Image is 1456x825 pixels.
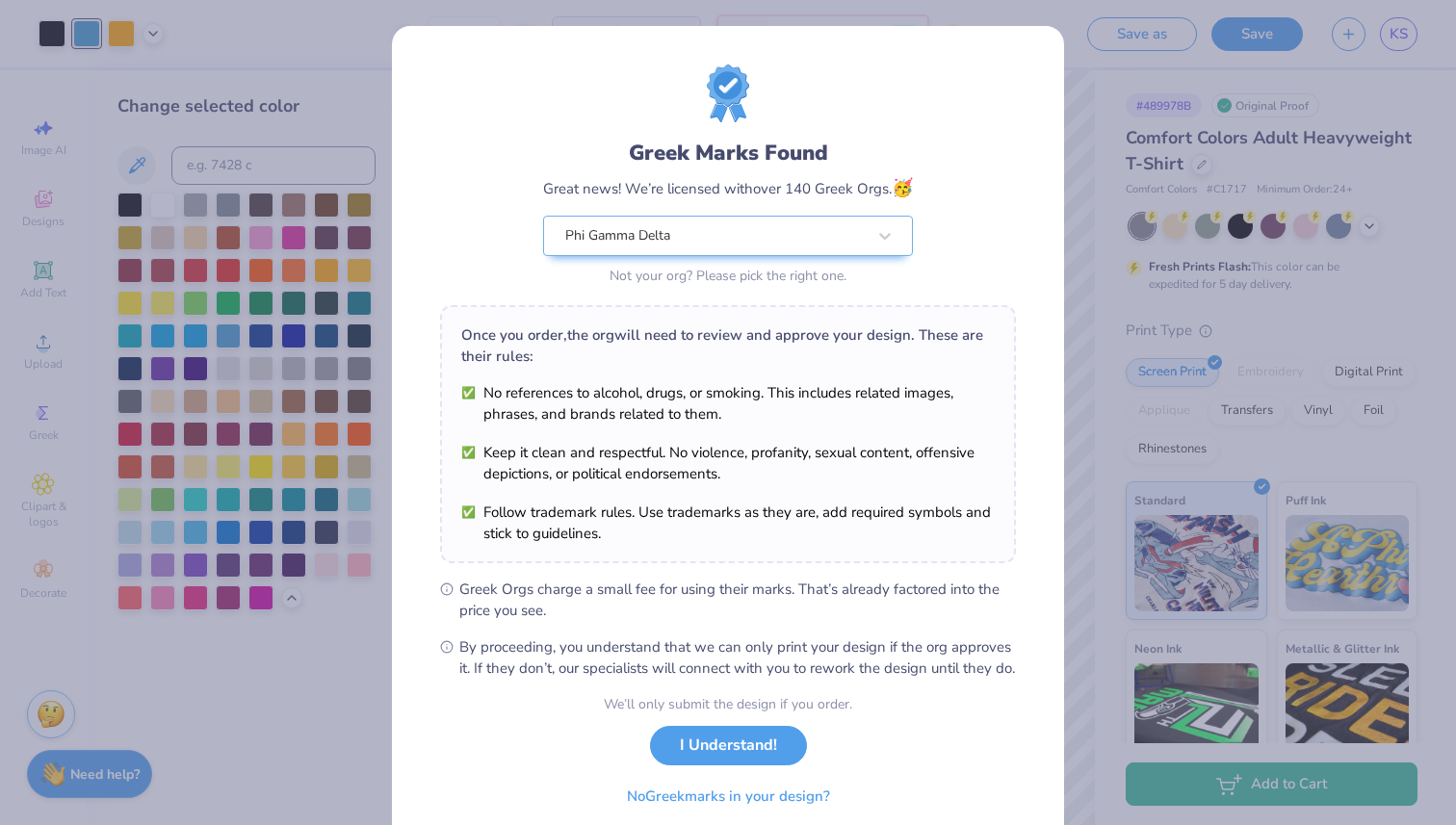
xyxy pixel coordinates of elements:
div: Greek Marks Found [543,138,913,168]
div: Not your org? Please pick the right one. [543,266,913,286]
button: NoGreekmarks in your design? [611,777,846,816]
img: license-marks-badge.png [707,64,749,122]
li: Keep it clean and respectful. No violence, profanity, sexual content, offensive depictions, or po... [461,442,995,484]
button: I Understand! [650,726,807,765]
span: Greek Orgs charge a small fee for using their marks. That’s already factored into the price you see. [459,579,1016,621]
div: Once you order, the org will need to review and approve your design. These are their rules: [461,324,995,367]
div: Great news! We’re licensed with over 140 Greek Orgs. [543,175,913,201]
div: We’ll only submit the design if you order. [604,694,852,714]
span: By proceeding, you understand that we can only print your design if the org approves it. If they ... [459,636,1016,679]
span: 🥳 [892,176,913,199]
li: No references to alcohol, drugs, or smoking. This includes related images, phrases, and brands re... [461,382,995,425]
li: Follow trademark rules. Use trademarks as they are, add required symbols and stick to guidelines. [461,502,995,544]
